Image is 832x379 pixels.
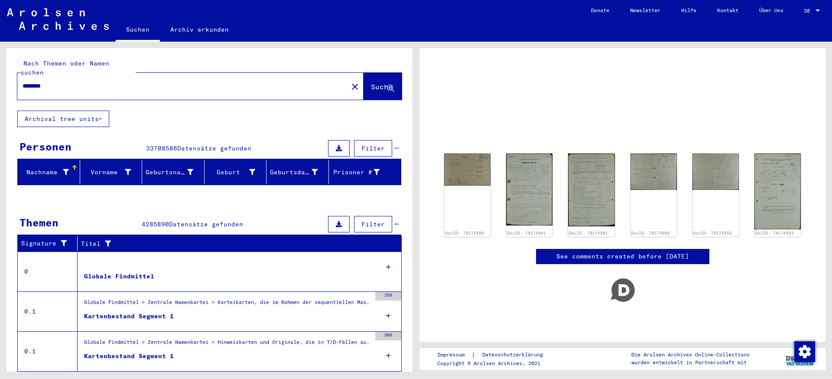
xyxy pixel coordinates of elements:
mat-header-cell: Geburtsdatum [266,160,329,184]
img: 002.jpg [568,154,614,226]
a: Impressum [437,350,471,359]
mat-icon: close [350,82,360,92]
div: Kartenbestand Segment 1 [84,312,174,321]
div: Vorname [84,165,142,179]
span: 33708586 [146,144,177,152]
span: Suche [371,82,393,91]
button: Filter [354,216,392,232]
div: Globale Findmittel > Zentrale Namenkartei > Karteikarten, die im Rahmen der sequentiellen Massend... [84,298,371,310]
div: Vorname [84,168,131,177]
img: 001.jpg [444,154,491,186]
div: Titel [81,237,393,251]
div: Signature [21,239,71,248]
a: Archiv erkunden [160,19,239,40]
a: DocID: 79174890 [445,231,484,235]
mat-header-cell: Vorname [80,160,143,184]
div: | [437,350,553,359]
img: 001.jpg [630,154,677,190]
a: See comments created before [DATE] [556,252,689,261]
a: DocID: 79174891 [569,231,608,235]
div: Globale Findmittel > Zentrale Namenkartei > Hinweiskarten und Originale, die in T/D-Fällen aufgef... [84,338,371,350]
a: DocID: 79174891 [507,231,546,235]
button: Suche [364,73,402,100]
p: Die Arolsen Archives Online-Collections [631,351,750,359]
a: Datenschutzerklärung [475,350,553,359]
span: Filter [361,220,385,228]
div: Nachname [21,168,69,177]
div: Geburtsname [146,168,193,177]
img: 001.jpg [754,154,801,229]
span: Datensätze gefunden [169,220,243,228]
div: Globale Findmittel [84,272,154,281]
mat-header-cell: Geburt‏ [205,160,267,184]
div: Geburt‏ [208,168,256,177]
td: 0.1 [18,331,78,371]
mat-header-cell: Prisoner # [329,160,401,184]
div: Geburtsname [146,165,204,179]
div: 500 [375,332,401,340]
div: Geburtsdatum [270,165,328,179]
span: DE [804,8,814,14]
span: Filter [361,144,385,152]
div: Geburtsdatum [270,168,318,177]
button: Filter [354,140,392,157]
img: 002.jpg [692,154,739,190]
button: Archival tree units [17,111,109,127]
div: 350 [375,292,401,301]
img: Arolsen_neg.svg [7,8,109,30]
div: Personen [19,139,71,154]
button: Clear [346,78,364,95]
span: 4285890 [142,220,169,228]
mat-header-cell: Nachname [18,160,80,184]
div: Themen [19,215,58,230]
div: Geburt‏ [208,165,266,179]
div: Nachname [21,165,80,179]
span: Datensätze gefunden [177,144,251,152]
p: wurden entwickelt in Partnerschaft mit [631,359,750,366]
img: Zustimmung ändern [794,341,815,362]
mat-header-cell: Geburtsname [142,160,205,184]
a: DocID: 79174892 [631,231,670,235]
div: Titel [81,239,384,248]
mat-label: Nach Themen oder Namen suchen [20,59,109,76]
p: Copyright © Arolsen Archives, 2021 [437,359,553,367]
div: Prisoner # [332,168,380,177]
div: Kartenbestand Segment 1 [84,352,174,361]
a: Suchen [116,19,160,42]
div: Prisoner # [332,165,391,179]
a: DocID: 79174893 [755,231,794,235]
td: 0 [18,252,78,291]
img: 001.jpg [506,154,552,225]
div: Signature [21,237,79,251]
td: 0.1 [18,291,78,331]
img: yv_logo.png [784,348,816,369]
a: DocID: 79174892 [693,231,732,235]
div: Zustimmung ändern [794,341,815,362]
